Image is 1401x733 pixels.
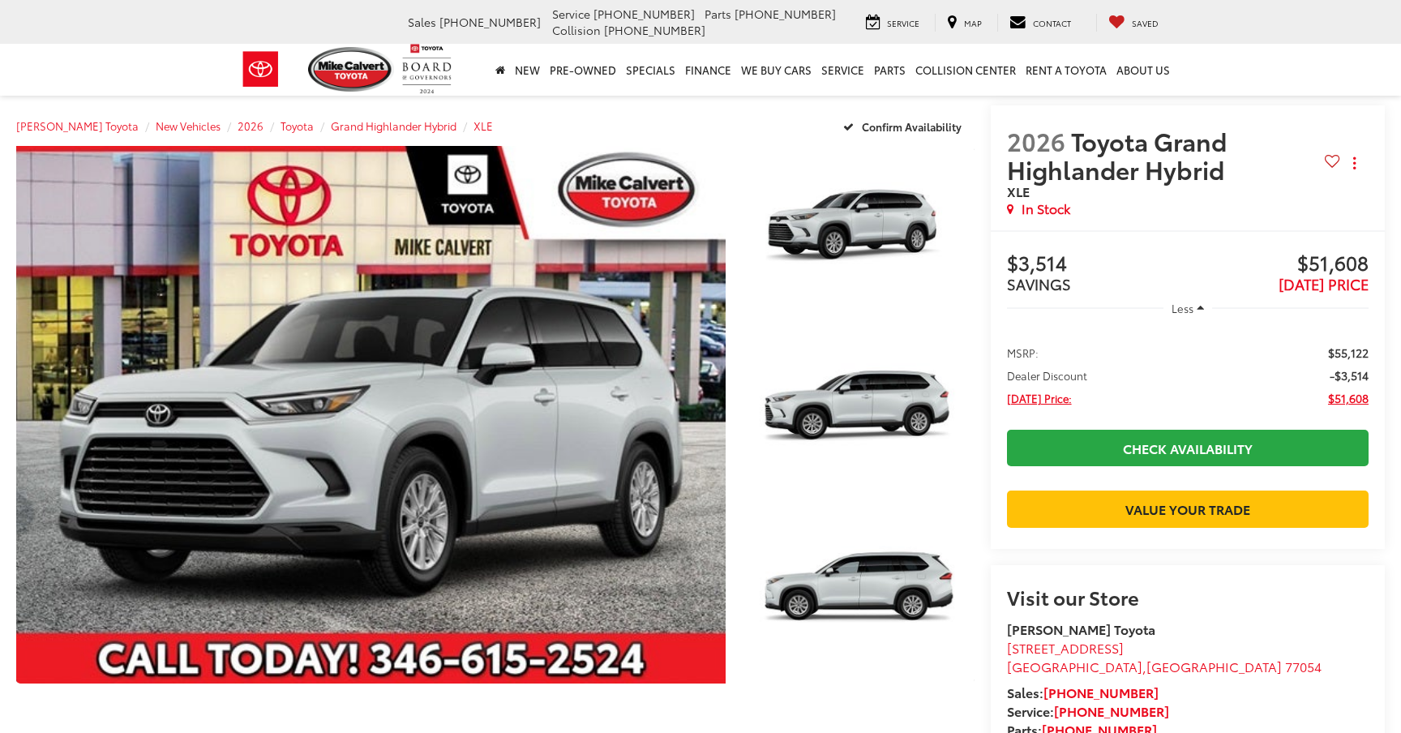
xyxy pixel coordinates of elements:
[16,146,726,684] a: Expand Photo 0
[621,44,680,96] a: Specials
[552,6,590,22] span: Service
[1146,657,1282,675] span: [GEOGRAPHIC_DATA]
[854,14,932,32] a: Service
[308,47,394,92] img: Mike Calvert Toyota
[331,118,456,133] a: Grand Highlander Hybrid
[1112,44,1175,96] a: About Us
[741,508,977,685] img: 2026 Toyota Grand Highlander Hybrid XLE
[593,6,695,22] span: [PHONE_NUMBER]
[887,17,919,29] span: Service
[1172,301,1193,315] span: Less
[238,118,263,133] a: 2026
[736,44,816,96] a: WE BUY CARS
[1007,182,1030,200] span: XLE
[1328,390,1369,406] span: $51,608
[869,44,910,96] a: Parts
[604,22,705,38] span: [PHONE_NUMBER]
[1188,252,1369,276] span: $51,608
[834,112,975,140] button: Confirm Availability
[862,119,962,134] span: Confirm Availability
[1007,273,1071,294] span: SAVINGS
[741,326,977,503] img: 2026 Toyota Grand Highlander Hybrid XLE
[439,14,541,30] span: [PHONE_NUMBER]
[281,118,314,133] a: Toyota
[1328,345,1369,361] span: $55,122
[1007,701,1169,720] strong: Service:
[1022,199,1070,218] span: In Stock
[743,146,975,319] a: Expand Photo 1
[1340,149,1369,178] button: Actions
[1007,619,1155,638] strong: [PERSON_NAME] Toyota
[491,44,510,96] a: Home
[16,118,139,133] a: [PERSON_NAME] Toyota
[705,6,731,22] span: Parts
[1007,657,1142,675] span: [GEOGRAPHIC_DATA]
[156,118,221,133] a: New Vehicles
[1007,430,1369,466] a: Check Availability
[1043,683,1159,701] a: [PHONE_NUMBER]
[9,144,732,686] img: 2026 Toyota Grand Highlander Hybrid XLE
[510,44,545,96] a: New
[1007,638,1322,675] a: [STREET_ADDRESS] [GEOGRAPHIC_DATA],[GEOGRAPHIC_DATA] 77054
[910,44,1021,96] a: Collision Center
[1330,367,1369,384] span: -$3,514
[1007,252,1188,276] span: $3,514
[743,510,975,684] a: Expand Photo 3
[1353,156,1356,169] span: dropdown dots
[1096,14,1171,32] a: My Saved Vehicles
[743,328,975,502] a: Expand Photo 2
[1007,367,1087,384] span: Dealer Discount
[741,144,977,321] img: 2026 Toyota Grand Highlander Hybrid XLE
[1007,123,1230,186] span: Toyota Grand Highlander Hybrid
[1007,586,1369,607] h2: Visit our Store
[552,22,601,38] span: Collision
[1163,294,1212,323] button: Less
[1021,44,1112,96] a: Rent a Toyota
[680,44,736,96] a: Finance
[1007,657,1322,675] span: ,
[1279,273,1369,294] span: [DATE] PRICE
[1033,17,1071,29] span: Contact
[1054,701,1169,720] a: [PHONE_NUMBER]
[1285,657,1322,675] span: 77054
[473,118,493,133] a: XLE
[997,14,1083,32] a: Contact
[545,44,621,96] a: Pre-Owned
[1007,390,1072,406] span: [DATE] Price:
[1007,638,1124,657] span: [STREET_ADDRESS]
[1007,683,1159,701] strong: Sales:
[230,43,291,96] img: Toyota
[408,14,436,30] span: Sales
[964,17,982,29] span: Map
[816,44,869,96] a: Service
[935,14,994,32] a: Map
[1007,123,1065,158] span: 2026
[735,6,836,22] span: [PHONE_NUMBER]
[1007,491,1369,527] a: Value Your Trade
[1007,345,1039,361] span: MSRP:
[1132,17,1159,29] span: Saved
